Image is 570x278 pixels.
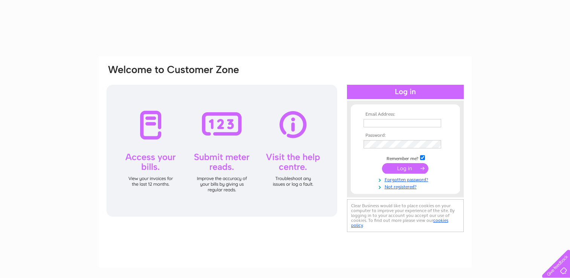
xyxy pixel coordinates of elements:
a: cookies policy [351,218,448,228]
div: Clear Business would like to place cookies on your computer to improve your experience of the sit... [347,199,464,232]
th: Password: [362,133,449,138]
a: Not registered? [364,183,449,190]
input: Submit [382,163,428,174]
td: Remember me? [362,154,449,162]
a: Forgotten password? [364,176,449,183]
th: Email Address: [362,112,449,117]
